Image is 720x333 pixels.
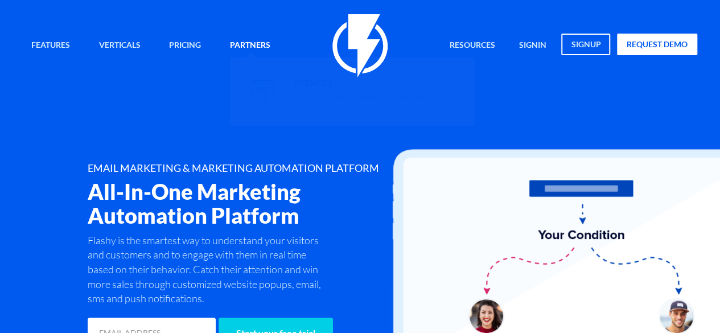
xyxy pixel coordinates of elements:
[221,34,279,58] a: Partners
[238,66,466,117] a: AgenciesGrow Your Agency Revenue & Services
[511,34,555,58] a: signin
[561,34,610,55] a: signup
[294,75,427,101] span: Agencies
[294,90,427,101] p: Grow Your Agency Revenue & Services
[23,34,79,58] a: Features
[617,34,697,55] a: request demo
[161,34,209,58] a: Pricing
[88,180,408,227] h2: All-In-One Marketing Automation Platform
[90,34,149,58] a: Verticals
[88,163,408,174] h1: EMAIL MARKETING & MARKETING AUTOMATION PLATFORM
[88,233,323,307] p: Flashy is the smartest way to understand your visitors and customers and to engage with them in r...
[441,34,504,58] a: Resources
